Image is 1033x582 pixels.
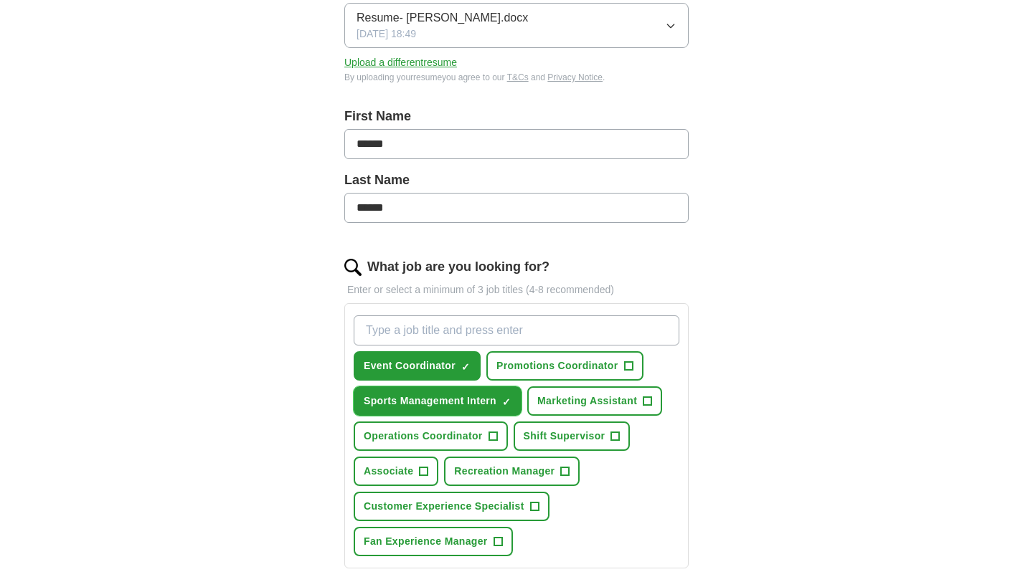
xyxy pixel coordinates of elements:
span: [DATE] 18:49 [357,27,416,42]
span: Sports Management Intern [364,393,496,409]
span: Promotions Coordinator [496,358,618,373]
label: What job are you looking for? [367,257,549,277]
span: Operations Coordinator [364,429,483,444]
span: Fan Experience Manager [364,534,488,549]
button: Event Coordinator✓ [354,351,481,381]
img: search.png [344,259,362,276]
p: Enter or select a minimum of 3 job titles (4-8 recommended) [344,282,689,297]
label: Last Name [344,171,689,190]
div: By uploading your resume you agree to our and . [344,71,689,84]
span: Recreation Manager [454,464,555,479]
button: Resume- [PERSON_NAME].docx[DATE] 18:49 [344,3,689,48]
span: ✓ [461,361,470,373]
button: Recreation Manager [444,457,580,486]
span: Customer Experience Specialist [364,499,524,514]
button: Associate [354,457,438,486]
a: T&Cs [507,72,529,82]
button: Upload a differentresume [344,55,457,70]
span: Shift Supervisor [524,429,605,444]
span: ✓ [502,396,511,408]
button: Promotions Coordinator [486,351,643,381]
button: Customer Experience Specialist [354,492,549,521]
label: First Name [344,107,689,126]
button: Operations Coordinator [354,421,508,451]
span: Associate [364,464,413,479]
a: Privacy Notice [547,72,603,82]
input: Type a job title and press enter [354,315,679,345]
button: Marketing Assistant [527,386,662,416]
span: Resume- [PERSON_NAME].docx [357,9,528,27]
button: Fan Experience Manager [354,527,513,556]
button: Sports Management Intern✓ [354,386,522,416]
span: Event Coordinator [364,358,456,373]
span: Marketing Assistant [537,393,637,409]
button: Shift Supervisor [514,421,631,451]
